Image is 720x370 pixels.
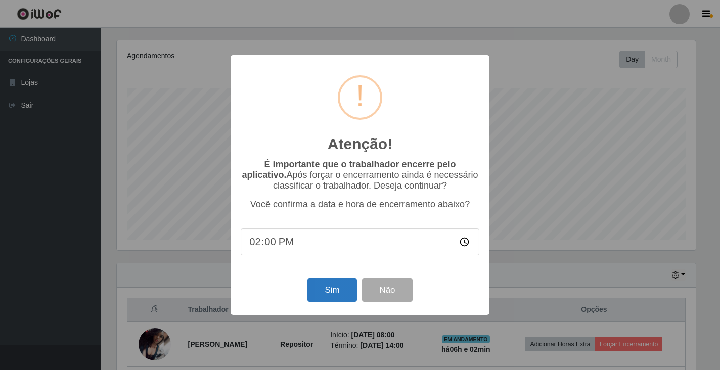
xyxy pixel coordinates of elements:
button: Não [362,278,412,302]
h2: Atenção! [328,135,392,153]
button: Sim [307,278,356,302]
b: É importante que o trabalhador encerre pelo aplicativo. [242,159,456,180]
p: Você confirma a data e hora de encerramento abaixo? [241,199,479,210]
p: Após forçar o encerramento ainda é necessário classificar o trabalhador. Deseja continuar? [241,159,479,191]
